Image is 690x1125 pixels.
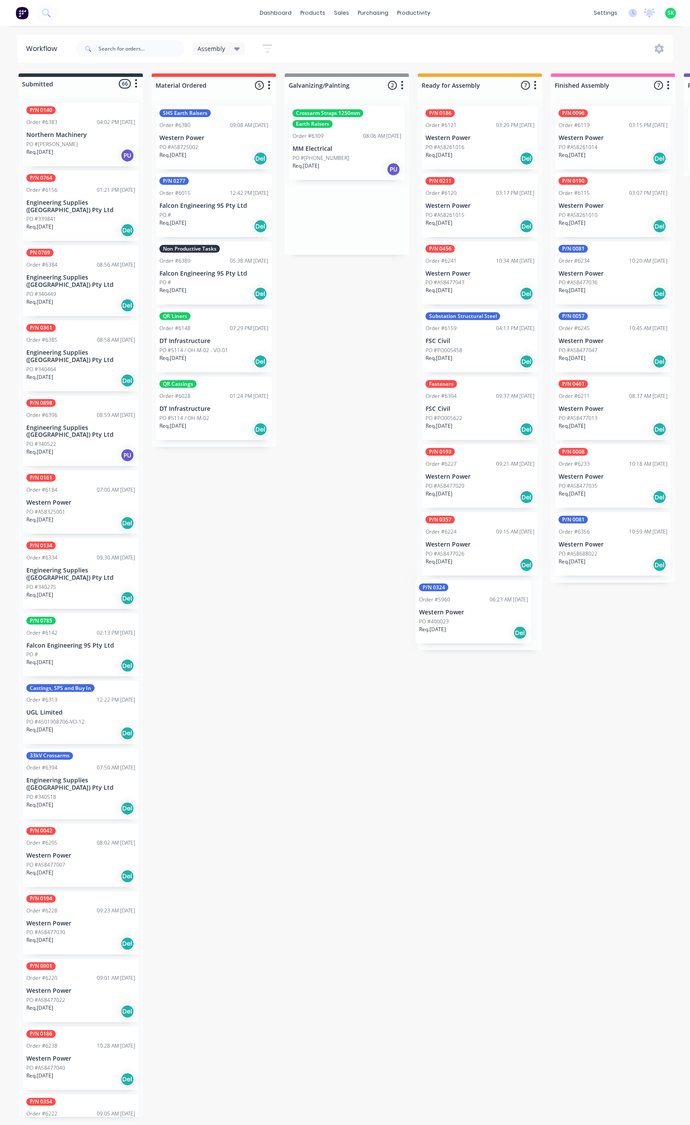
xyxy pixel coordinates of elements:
input: Enter column name… [422,81,507,90]
div: productivity [393,6,435,19]
span: SK [668,9,674,17]
input: Search for orders... [99,40,184,57]
span: 2 [388,81,397,90]
input: Enter column name… [555,81,640,90]
div: settings [589,6,622,19]
a: dashboard [255,6,296,19]
span: Assembly [198,44,226,53]
div: Submitted [20,79,53,89]
div: sales [330,6,353,19]
span: 5 [255,81,264,90]
span: 7 [521,81,530,90]
span: 7 [654,81,663,90]
input: Enter column name… [289,81,374,90]
span: 66 [119,79,131,88]
div: purchasing [353,6,393,19]
div: products [296,6,330,19]
div: Workflow [26,44,61,54]
input: Enter column name… [156,81,241,90]
img: Factory [16,6,29,19]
